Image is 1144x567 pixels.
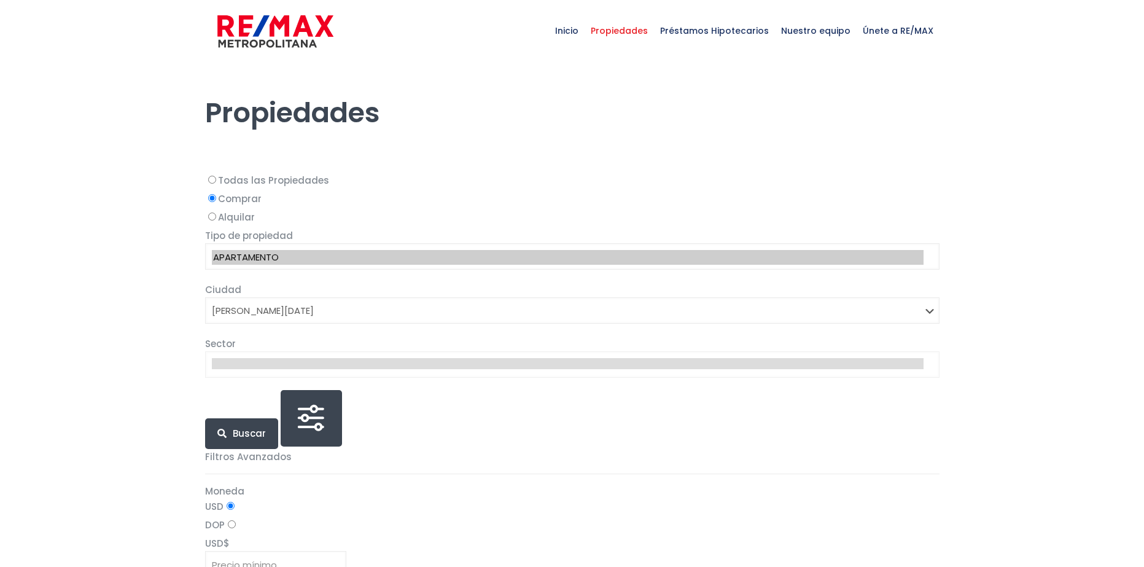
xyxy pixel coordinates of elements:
option: APARTAMENTO [212,250,924,265]
span: Tipo de propiedad [205,229,293,242]
h1: Propiedades [205,62,940,130]
label: Todas las Propiedades [205,173,940,188]
span: Préstamos Hipotecarios [654,12,775,49]
span: USD [205,537,224,550]
span: Inicio [549,12,585,49]
option: CASA [212,265,924,280]
button: Buscar [205,418,278,449]
img: remax-metropolitana-logo [217,13,333,50]
p: Filtros Avanzados [205,449,940,464]
input: DOP [228,520,236,528]
label: Comprar [205,191,940,206]
span: Ciudad [205,283,241,296]
input: Alquilar [208,213,216,221]
span: Propiedades [585,12,654,49]
label: DOP [205,517,940,533]
label: USD [205,499,940,514]
input: Todas las Propiedades [208,176,216,184]
span: Únete a RE/MAX [857,12,940,49]
span: Nuestro equipo [775,12,857,49]
span: Moneda [205,485,244,498]
input: Comprar [208,194,216,202]
input: USD [227,502,235,510]
label: Alquilar [205,209,940,225]
span: Sector [205,337,236,350]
